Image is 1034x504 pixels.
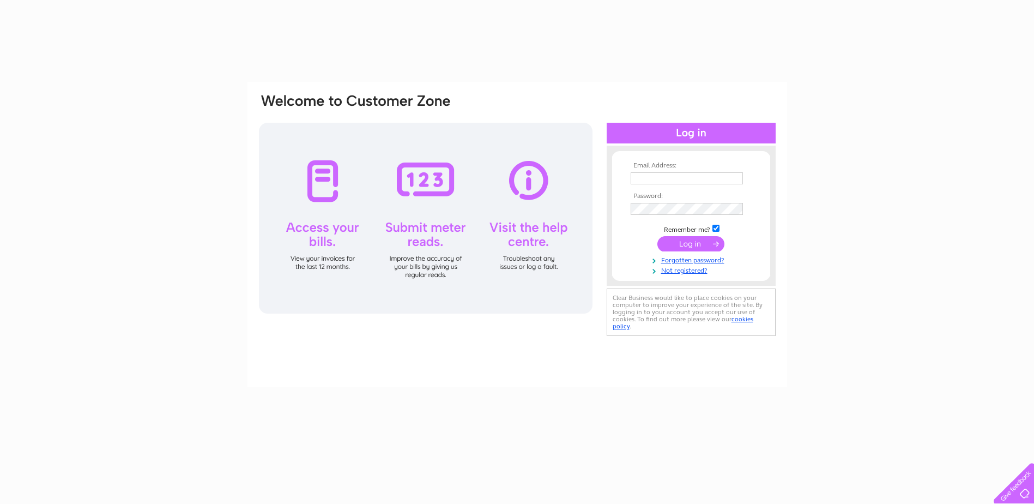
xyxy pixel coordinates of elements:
[628,162,754,170] th: Email Address:
[607,289,776,336] div: Clear Business would like to place cookies on your computer to improve your experience of the sit...
[631,254,754,265] a: Forgotten password?
[631,265,754,275] a: Not registered?
[628,223,754,234] td: Remember me?
[613,315,753,330] a: cookies policy
[628,193,754,200] th: Password:
[657,236,724,251] input: Submit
